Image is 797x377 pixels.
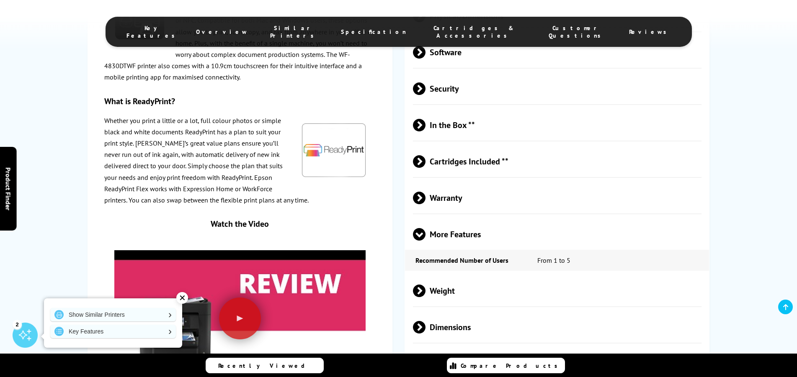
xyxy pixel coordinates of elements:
span: Weight [413,275,702,306]
span: Cartridges Included ** [413,146,702,177]
img: EpsonReadyPrint-Logo-2021.png [302,123,366,177]
span: Compare Products [461,362,562,369]
span: Software [413,36,702,68]
a: Compare Products [447,358,565,373]
span: Specification [341,28,406,36]
a: Show Similar Printers [50,308,176,321]
span: Key Features [126,24,179,39]
span: In the Box ** [413,109,702,141]
a: Recently Viewed [206,358,324,373]
td: Recommended Number of Users [405,250,526,271]
span: Warranty [413,182,702,213]
td: From 1 to 5 [527,250,709,271]
div: ✕ [176,292,188,304]
h3: What is ReadyPrint? [104,96,376,107]
span: Customer Questions [542,24,612,39]
div: Watch the Video [114,218,366,229]
span: Product Finder [4,167,13,210]
div: 2 [13,320,22,329]
a: Key Features [50,325,176,338]
span: Cartridges & Accessories [423,24,525,39]
span: Overview [196,28,248,36]
span: Security [413,73,702,104]
span: Dimensions [413,311,702,343]
p: Whether you print a little or a lot, full colour photos or simple black and white documents Ready... [104,115,376,206]
span: Reviews [629,28,671,36]
span: Recently Viewed [218,362,313,369]
span: More Features [413,218,702,250]
span: Similar Printers [265,24,325,39]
